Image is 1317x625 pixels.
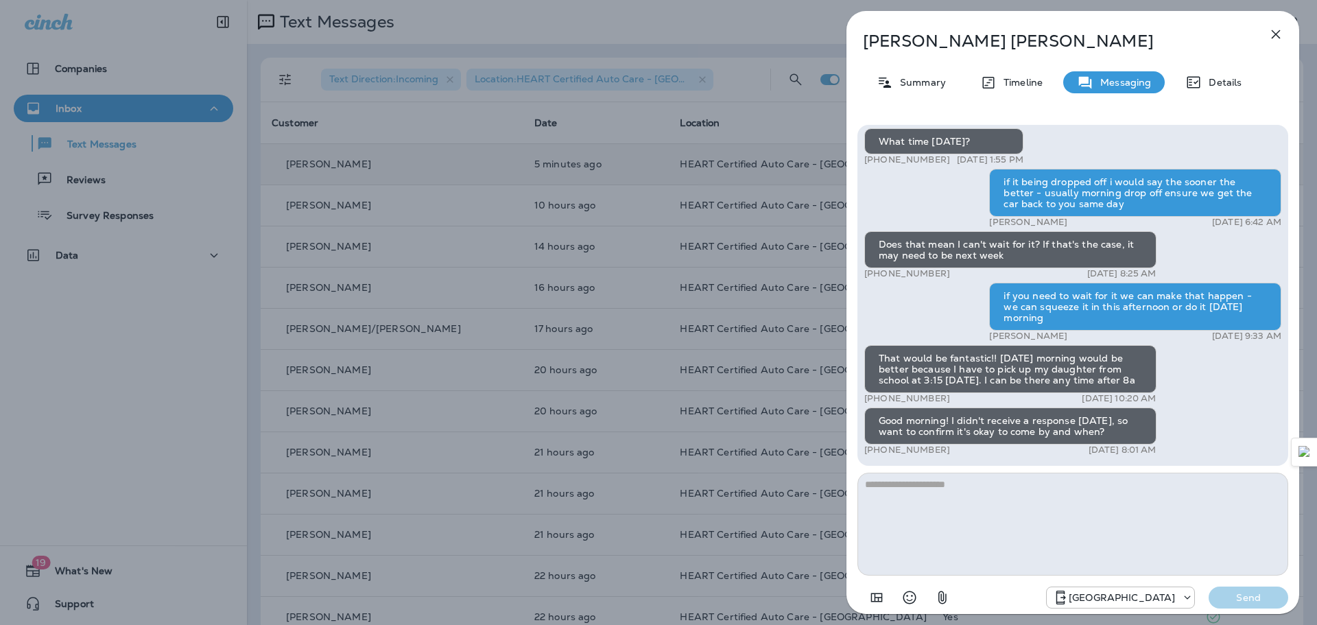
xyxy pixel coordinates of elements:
p: [DATE] 6:42 AM [1212,217,1281,228]
div: Good morning! I didn't receive a response [DATE], so want to confirm it's okay to come by and when? [864,408,1156,445]
p: [GEOGRAPHIC_DATA] [1069,592,1175,603]
p: [PERSON_NAME] [989,217,1067,228]
div: +1 (847) 262-3704 [1047,589,1194,606]
p: Summary [893,77,946,88]
p: [PERSON_NAME] [PERSON_NAME] [863,32,1237,51]
p: Timeline [997,77,1043,88]
p: [DATE] 9:33 AM [1212,331,1281,342]
div: That would be fantastic!! [DATE] morning would be better because I have to pick up my daughter fr... [864,345,1156,393]
p: [PHONE_NUMBER] [864,268,950,279]
div: if you need to wait for it we can make that happen - we can squeeze it in this afternoon or do it... [989,283,1281,331]
img: Detect Auto [1298,446,1311,458]
p: [PHONE_NUMBER] [864,393,950,404]
p: Messaging [1093,77,1151,88]
button: Select an emoji [896,584,923,611]
div: What time [DATE]? [864,128,1023,154]
button: Add in a premade template [863,584,890,611]
p: [DATE] 8:25 AM [1087,268,1156,279]
p: [DATE] 10:20 AM [1082,393,1156,404]
p: [PERSON_NAME] [989,331,1067,342]
p: [DATE] 8:01 AM [1089,445,1156,456]
p: [PHONE_NUMBER] [864,154,950,165]
p: [PHONE_NUMBER] [864,445,950,456]
p: Details [1202,77,1242,88]
div: Does that mean I can't wait for it? If that's the case, it may need to be next week [864,231,1156,268]
p: [DATE] 1:55 PM [957,154,1023,165]
div: if it being dropped off i would say the sooner the better - usually morning drop off ensure we ge... [989,169,1281,217]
